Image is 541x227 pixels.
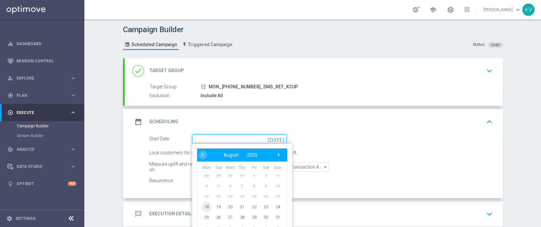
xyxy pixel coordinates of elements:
[149,211,194,217] h2: Execution Details
[7,52,76,69] div: Mission Control
[429,6,436,13] span: school
[237,212,247,222] span: 28
[485,209,494,219] i: keyboard_arrow_down
[6,216,12,221] i: settings
[7,181,77,186] button: lightbulb Optibot +10
[131,42,177,47] span: Scheduled Campaign
[16,217,35,221] a: Settings
[17,147,70,151] span: Analyze
[236,165,248,170] th: weekday
[260,165,272,170] th: weekday
[7,76,77,81] button: person_search Explore keyboard_arrow_right
[7,147,77,152] button: track_changes Analyze keyboard_arrow_right
[149,68,184,74] h2: Target Group
[201,170,212,181] span: 28
[248,165,260,170] th: weekday
[225,181,235,191] span: 6
[150,93,201,99] label: Exclusion
[522,4,535,16] div: KV
[7,41,77,46] button: equalizer Dashboard
[7,164,70,170] div: Data Studio
[514,6,522,13] span: keyboard_arrow_down
[17,76,70,80] span: Explore
[272,170,283,181] span: 3
[201,84,206,89] i: launch
[249,170,259,181] span: 1
[180,39,234,50] a: Triggered Campaign
[225,170,235,181] span: 30
[201,201,212,212] span: 18
[322,163,329,171] i: arrow_drop_down
[249,212,259,222] span: 29
[473,42,486,48] div: Status:
[7,41,13,47] i: equalizer
[17,94,70,97] span: Plan
[274,151,282,159] button: ›
[149,148,225,158] div: Lock customers for a duration of
[70,163,76,170] i: keyboard_arrow_right
[225,201,235,212] span: 20
[267,134,287,142] i: [DATE]
[17,35,76,52] a: Dashboard
[225,212,235,222] span: 27
[7,110,70,116] div: Execute
[7,164,77,169] button: Data Studio keyboard_arrow_right
[17,111,70,115] span: Execute
[272,181,283,191] span: 10
[249,191,259,201] span: 15
[17,131,84,141] div: Stream Builder
[213,170,223,181] span: 29
[272,201,283,212] span: 24
[483,5,522,15] a: [PERSON_NAME]keyboard_arrow_down
[7,110,13,116] i: play_circle_outline
[132,65,144,77] i: done
[188,42,232,47] span: Triggered Campaign
[149,162,225,171] div: Measure uplift and response based on
[484,208,495,220] button: keyboard_arrow_down
[17,52,76,69] a: Mission Control
[272,165,284,170] th: weekday
[274,150,283,159] span: ›
[247,152,257,158] span: 2025
[7,58,77,64] button: Mission Control
[70,75,76,81] i: keyboard_arrow_right
[7,146,70,152] div: Analyze
[237,181,247,191] span: 7
[272,212,283,222] span: 31
[132,65,495,77] div: done Target Group keyboard_arrow_down
[7,110,77,115] button: play_circle_outline Execute keyboard_arrow_right
[212,165,224,170] th: weekday
[199,151,282,159] bs-datepicker-navigation-view: ​ ​ ​
[7,93,13,98] i: gps_fixed
[261,191,271,201] span: 16
[7,93,77,98] button: gps_fixed Plan keyboard_arrow_right
[249,181,259,191] span: 8
[123,25,236,34] h1: Campaign Builder
[484,65,495,77] button: keyboard_arrow_down
[201,92,490,99] div: Include All
[219,151,243,159] button: August
[224,152,239,158] span: August
[261,212,271,222] span: 30
[484,116,495,128] button: keyboard_arrow_up
[17,123,68,129] a: Campaign Builder
[201,212,212,222] span: 25
[201,181,212,191] span: 4
[237,191,247,201] span: 14
[213,201,223,212] span: 19
[7,75,13,81] i: person_search
[491,43,499,47] span: Draft
[272,191,283,201] span: 17
[7,146,13,152] i: track_changes
[209,84,298,90] span: MON_[PHONE_NUMBER]_SMS_RET_KCUP
[488,42,503,47] colored-tag: Draft
[123,39,179,50] a: Scheduled Campaign
[224,165,236,170] th: weekday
